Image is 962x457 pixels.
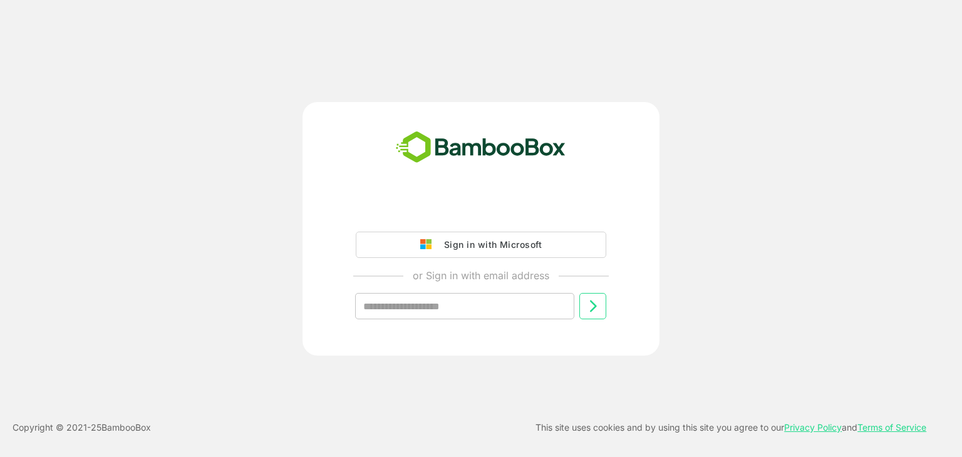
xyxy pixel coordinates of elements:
[535,420,926,435] p: This site uses cookies and by using this site you agree to our and
[784,422,842,433] a: Privacy Policy
[420,239,438,250] img: google
[857,422,926,433] a: Terms of Service
[13,420,151,435] p: Copyright © 2021- 25 BambooBox
[349,197,613,224] iframe: Sign in with Google Button
[389,127,572,168] img: bamboobox
[356,232,606,258] button: Sign in with Microsoft
[413,268,549,283] p: or Sign in with email address
[438,237,542,253] div: Sign in with Microsoft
